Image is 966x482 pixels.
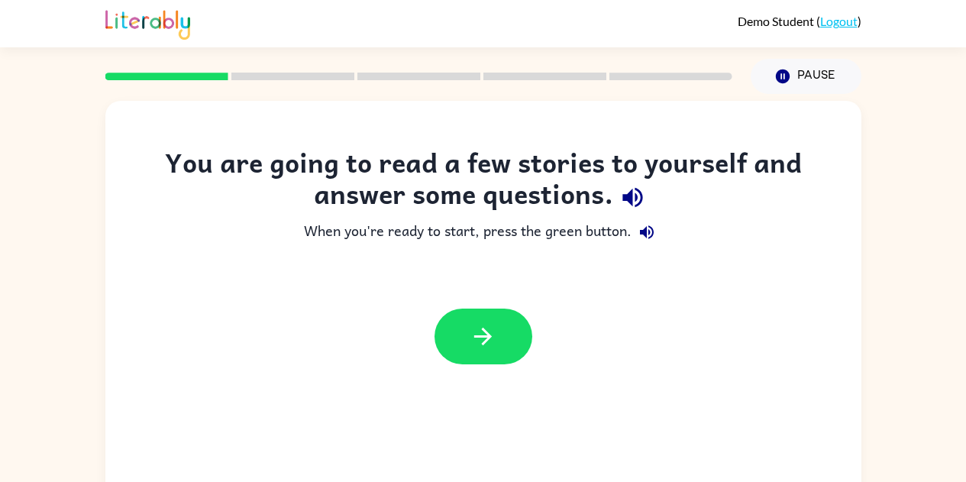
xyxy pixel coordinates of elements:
div: ( ) [738,14,861,28]
span: Demo Student [738,14,816,28]
div: When you're ready to start, press the green button. [136,217,831,247]
a: Logout [820,14,858,28]
img: Literably [105,6,190,40]
div: You are going to read a few stories to yourself and answer some questions. [136,147,831,217]
button: Pause [751,59,861,94]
